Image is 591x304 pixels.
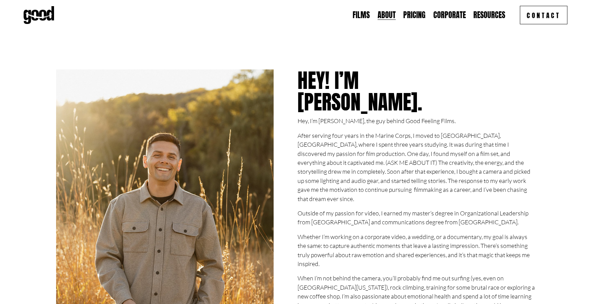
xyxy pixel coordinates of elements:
[298,69,455,113] h2: Hey! I’m [PERSON_NAME].
[433,10,466,21] a: Corporate
[298,209,535,227] p: Outside of my passion for video, I earned my master’s degree in Organizational Leadership from [G...
[473,10,505,21] a: folder dropdown
[378,10,396,21] a: About
[403,10,425,21] a: Pricing
[298,116,535,125] p: Hey, I’m [PERSON_NAME], the guy behind Good Feeling Films.
[298,232,535,268] p: Whether I’m working on a corporate video, a wedding, or a documentary, my goal is always the same...
[520,6,567,24] a: Contact
[24,6,54,24] img: Good Feeling Films
[473,11,505,20] span: Resources
[298,131,535,203] p: After serving four years in the Marine Corps, I moved to [GEOGRAPHIC_DATA], [GEOGRAPHIC_DATA], wh...
[353,10,370,21] a: Films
